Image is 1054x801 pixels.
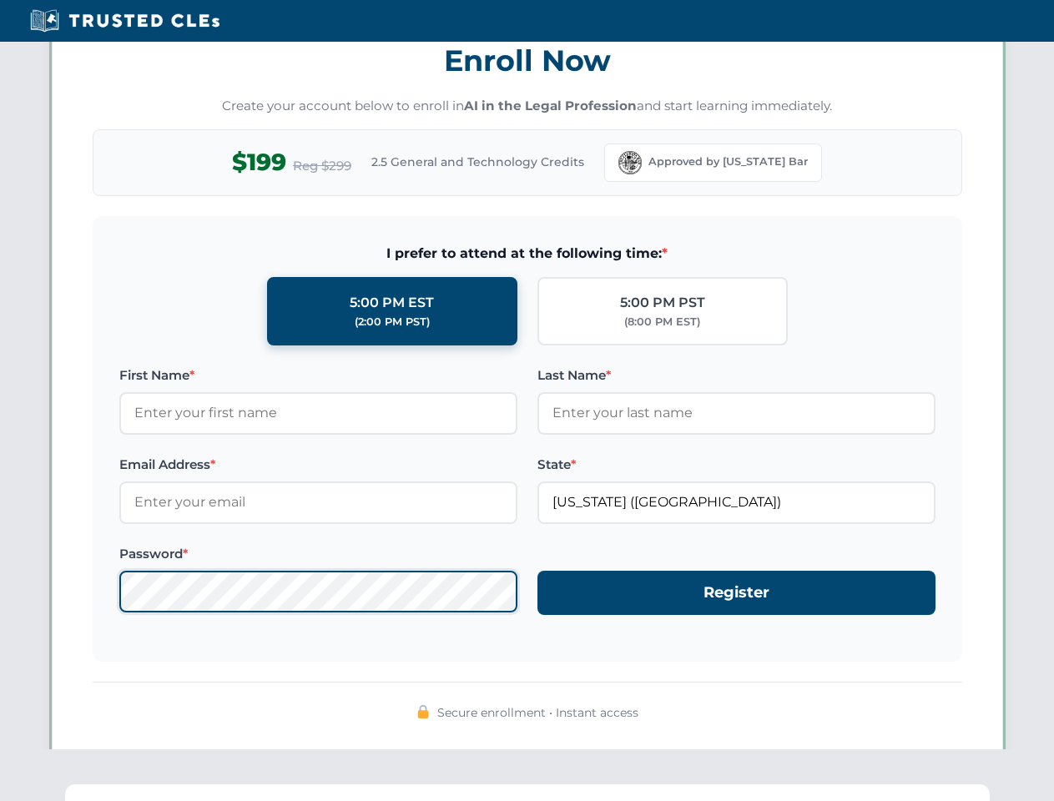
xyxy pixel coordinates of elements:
[93,97,962,116] p: Create your account below to enroll in and start learning immediately.
[537,571,935,615] button: Register
[232,144,286,181] span: $199
[416,705,430,718] img: 🔒
[119,455,517,475] label: Email Address
[119,392,517,434] input: Enter your first name
[93,34,962,87] h3: Enroll Now
[537,481,935,523] input: Florida (FL)
[350,292,434,314] div: 5:00 PM EST
[119,243,935,264] span: I prefer to attend at the following time:
[293,156,351,176] span: Reg $299
[620,292,705,314] div: 5:00 PM PST
[464,98,637,113] strong: AI in the Legal Profession
[355,314,430,330] div: (2:00 PM PST)
[537,365,935,385] label: Last Name
[437,703,638,722] span: Secure enrollment • Instant access
[624,314,700,330] div: (8:00 PM EST)
[537,392,935,434] input: Enter your last name
[25,8,224,33] img: Trusted CLEs
[119,481,517,523] input: Enter your email
[537,455,935,475] label: State
[119,544,517,564] label: Password
[618,151,642,174] img: Florida Bar
[371,153,584,171] span: 2.5 General and Technology Credits
[119,365,517,385] label: First Name
[648,154,808,170] span: Approved by [US_STATE] Bar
